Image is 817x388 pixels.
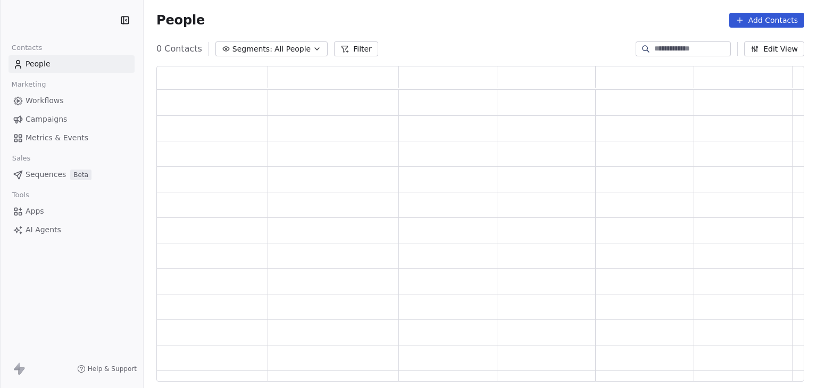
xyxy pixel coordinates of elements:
[9,203,135,220] a: Apps
[9,92,135,109] a: Workflows
[9,111,135,128] a: Campaigns
[9,166,135,183] a: SequencesBeta
[26,95,64,106] span: Workflows
[26,114,67,125] span: Campaigns
[7,150,35,166] span: Sales
[274,44,311,55] span: All People
[9,129,135,147] a: Metrics & Events
[26,132,88,144] span: Metrics & Events
[26,169,66,180] span: Sequences
[26,206,44,217] span: Apps
[156,12,205,28] span: People
[156,43,202,55] span: 0 Contacts
[9,221,135,239] a: AI Agents
[70,170,91,180] span: Beta
[7,77,51,92] span: Marketing
[9,55,135,73] a: People
[26,224,61,235] span: AI Agents
[232,44,272,55] span: Segments:
[744,41,804,56] button: Edit View
[7,40,47,56] span: Contacts
[88,365,137,373] span: Help & Support
[26,58,51,70] span: People
[7,187,34,203] span: Tools
[729,13,804,28] button: Add Contacts
[334,41,378,56] button: Filter
[77,365,137,373] a: Help & Support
